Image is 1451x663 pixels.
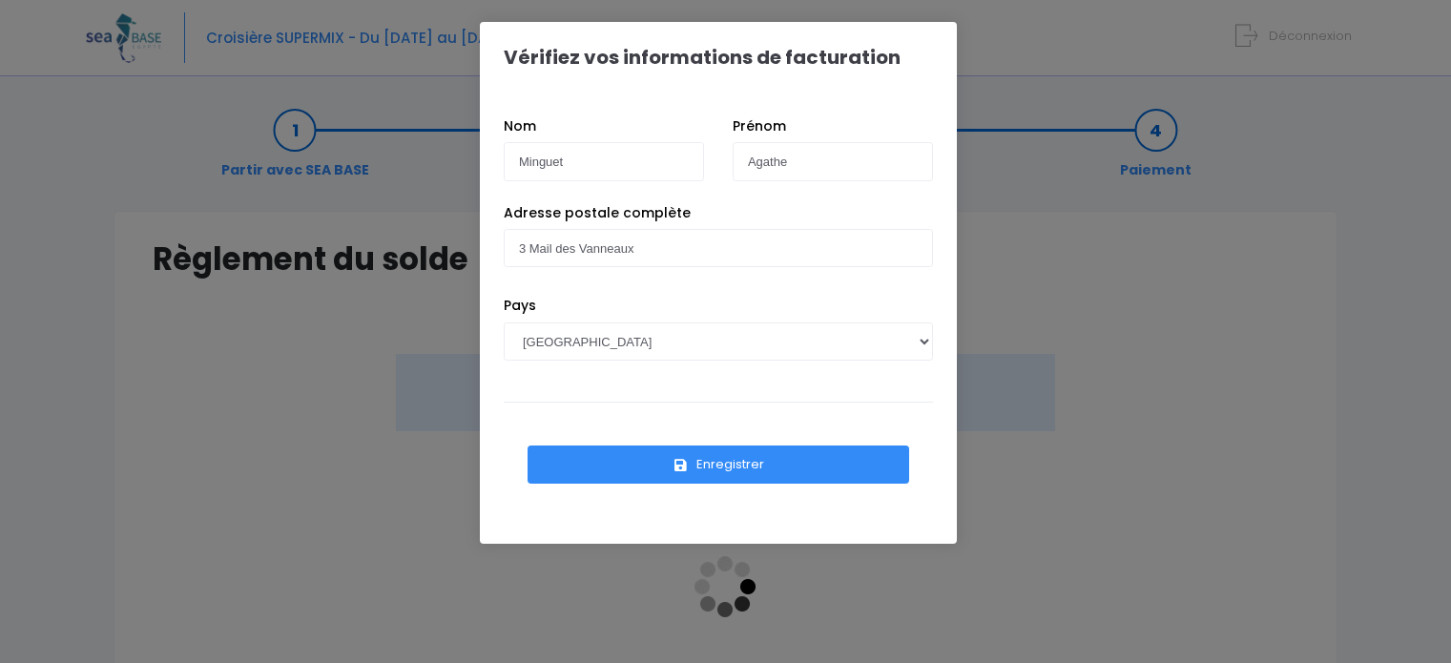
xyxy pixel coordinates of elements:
button: Enregistrer [528,445,909,484]
h1: Vérifiez vos informations de facturation [504,46,901,69]
label: Pays [504,296,536,316]
label: Prénom [733,116,786,136]
label: Nom [504,116,536,136]
label: Adresse postale complète [504,203,691,223]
